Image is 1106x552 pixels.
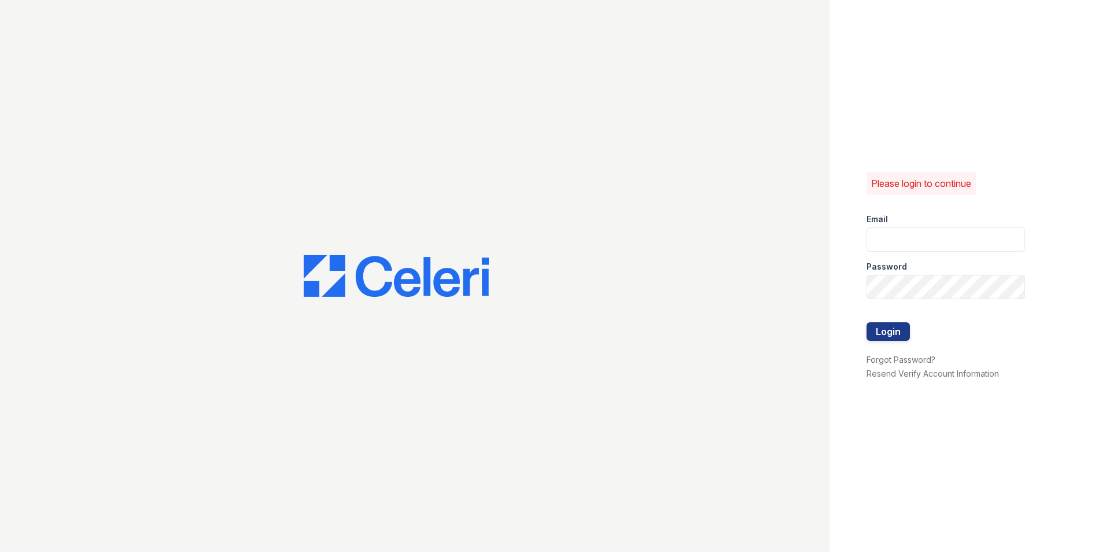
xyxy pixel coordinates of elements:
button: Login [867,322,910,341]
img: CE_Logo_Blue-a8612792a0a2168367f1c8372b55b34899dd931a85d93a1a3d3e32e68fde9ad4.png [304,255,489,297]
a: Resend Verify Account Information [867,369,999,378]
p: Please login to continue [871,176,971,190]
a: Forgot Password? [867,355,935,365]
label: Password [867,261,907,273]
label: Email [867,214,888,225]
